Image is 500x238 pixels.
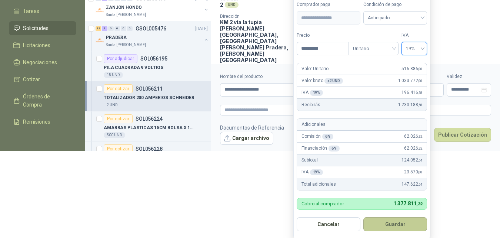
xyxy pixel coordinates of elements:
[418,146,422,150] span: ,32
[363,217,427,231] button: Guardar
[9,132,76,146] a: Configuración
[106,12,146,18] p: Santa [PERSON_NAME]
[96,24,209,48] a: 13 1 0 0 0 0 GSOL005476[DATE] Company LogoPRADERASanta [PERSON_NAME]
[23,24,49,32] span: Solicitudes
[104,124,196,131] p: AMARRAS PLASTICAS 15CM BOLSA X 100 UND
[301,101,320,108] p: Recibirás
[104,72,123,78] div: 15 UND
[104,102,121,108] div: 2 UND
[297,1,360,8] label: Comprador paga
[416,202,422,206] span: ,32
[301,145,340,152] p: Financiación
[401,181,422,188] span: 147.622
[434,128,491,142] button: Publicar Cotización
[96,26,101,31] div: 13
[418,103,422,107] span: ,68
[220,132,273,145] button: Cargar archivo
[401,32,427,39] label: IVA
[418,91,422,95] span: ,68
[9,89,76,112] a: Órdenes de Compra
[301,157,318,164] p: Subtotal
[297,32,349,39] label: Precio
[23,7,39,15] span: Tareas
[104,64,163,71] p: PILA CUADRADA 9 VOLTIOS
[136,116,163,121] p: SOL056224
[114,26,120,31] div: 0
[401,65,422,72] span: 516.886
[140,56,167,61] p: SOL056195
[9,21,76,35] a: Solicitudes
[220,19,299,63] p: KM 2 vía la tupia [PERSON_NAME][GEOGRAPHIC_DATA], [GEOGRAPHIC_DATA][PERSON_NAME] Pradera , [PERSO...
[108,26,114,31] div: 0
[301,133,333,140] p: Comisión
[353,43,394,54] span: Unitario
[136,86,163,91] p: SOL056211
[121,26,126,31] div: 0
[106,34,127,41] p: PRADERA
[195,25,208,32] p: [DATE]
[96,36,104,45] img: Company Logo
[401,157,422,164] span: 124.052
[85,51,211,81] a: Por adjudicarSOL056195PILA CUADRADA 9 VOLTIOS15 UND
[85,81,211,111] a: Por cotizarSOL056211TOTALIZADOR 200 AMPERIOS SCHNEIDER2 UND
[418,134,422,138] span: ,32
[220,1,223,8] p: 2
[104,84,133,93] div: Por cotizar
[329,146,340,151] div: 6 %
[104,132,125,138] div: 500 UND
[418,158,422,162] span: ,64
[136,26,166,31] p: GSOL005476
[96,6,104,15] img: Company Logo
[23,118,50,126] span: Remisiones
[23,58,57,66] span: Negociaciones
[301,169,323,176] p: IVA
[398,101,422,108] span: 1.230.188
[363,1,427,8] label: Condición de pago
[23,75,40,84] span: Cotizar
[301,77,343,84] p: Valor bruto
[136,146,163,151] p: SOL056228
[9,55,76,69] a: Negociaciones
[23,41,50,49] span: Licitaciones
[85,111,211,141] a: Por cotizarSOL056224AMARRAS PLASTICAS 15CM BOLSA X 100 UND500 UND
[23,92,69,109] span: Órdenes de Compra
[418,182,422,186] span: ,64
[404,169,422,176] span: 23.570
[297,217,360,231] button: Cancelar
[225,2,239,8] div: UND
[301,181,336,188] p: Total adicionales
[9,72,76,87] a: Cotizar
[310,169,323,175] div: 19 %
[106,42,146,48] p: Santa [PERSON_NAME]
[406,43,423,54] span: 19%
[301,201,344,206] p: Cobro al comprador
[310,90,323,96] div: 19 %
[104,54,137,63] div: Por adjudicar
[401,89,422,96] span: 196.416
[301,121,325,128] p: Adicionales
[127,26,133,31] div: 0
[85,141,211,172] a: Por cotizarSOL056228
[301,65,329,72] p: Valor Unitario
[324,78,343,84] div: x 2 UND
[104,94,194,101] p: TOTALIZADOR 200 AMPERIOS SCHNEIDER
[9,4,76,18] a: Tareas
[220,124,284,132] p: Documentos de Referencia
[104,144,133,153] div: Por cotizar
[9,38,76,52] a: Licitaciones
[368,12,423,23] span: Anticipado
[220,73,340,80] label: Nombre del producto
[104,114,133,123] div: Por cotizar
[220,14,299,19] p: Dirección
[404,145,422,152] span: 62.026
[398,77,422,84] span: 1.033.772
[418,67,422,71] span: ,00
[447,73,491,80] label: Validez
[418,170,422,174] span: ,00
[322,134,333,140] div: 6 %
[393,200,422,206] span: 1.377.811
[301,89,323,96] p: IVA
[102,26,107,31] div: 1
[418,79,422,83] span: ,00
[9,115,76,129] a: Remisiones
